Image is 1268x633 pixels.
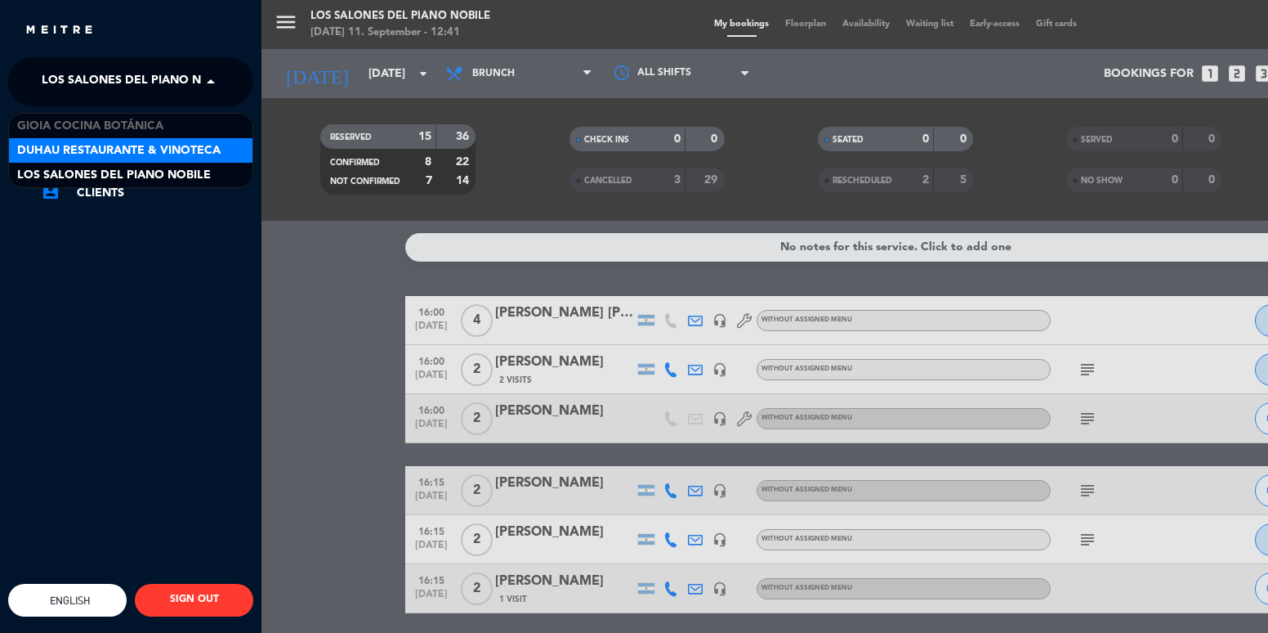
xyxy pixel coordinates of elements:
span: Gioia Cocina Botánica [17,117,163,136]
span: Los Salones del Piano Nobile [17,166,211,185]
a: account_boxClients [41,183,253,203]
i: account_box [41,182,60,201]
span: Duhau Restaurante & Vinoteca [17,141,221,160]
img: MEITRE [25,25,94,37]
button: SIGN OUT [135,584,253,617]
span: English [46,595,90,607]
span: Los Salones del Piano Nobile [42,65,235,99]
